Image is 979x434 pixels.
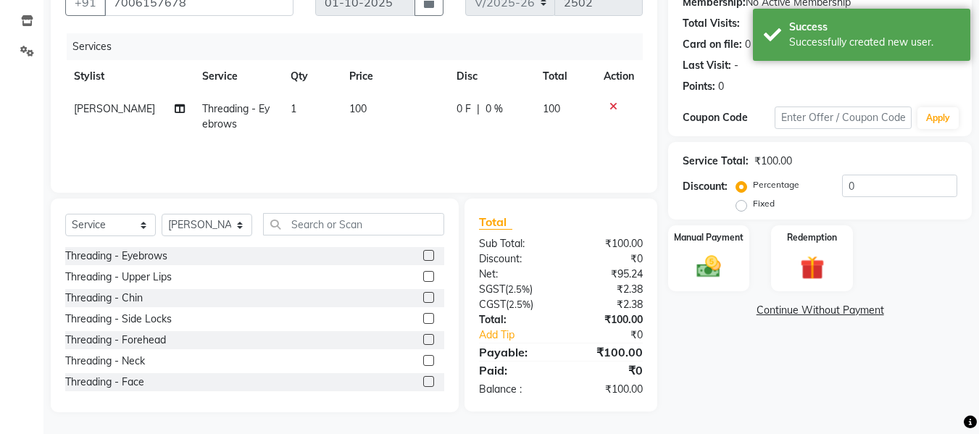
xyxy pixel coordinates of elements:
div: ₹100.00 [754,154,792,169]
div: Total Visits: [683,16,740,31]
div: Net: [468,267,561,282]
div: ( ) [468,297,561,312]
th: Stylist [65,60,193,93]
span: 1 [291,102,296,115]
input: Search or Scan [263,213,444,235]
span: SGST [479,283,505,296]
div: Total: [468,312,561,327]
div: Sub Total: [468,236,561,251]
span: 100 [543,102,560,115]
label: Fixed [753,197,775,210]
div: Paid: [468,362,561,379]
span: Total [479,214,512,230]
div: ₹100.00 [561,382,654,397]
a: Continue Without Payment [671,303,969,318]
span: [PERSON_NAME] [74,102,155,115]
div: ₹0 [577,327,654,343]
label: Manual Payment [674,231,743,244]
th: Action [595,60,643,93]
div: 0 [718,79,724,94]
div: Threading - Eyebrows [65,249,167,264]
div: Threading - Face [65,375,144,390]
label: Redemption [787,231,837,244]
div: ( ) [468,282,561,297]
div: Payable: [468,343,561,361]
span: CGST [479,298,506,311]
div: Threading - Neck [65,354,145,369]
div: Card on file: [683,37,742,52]
button: Apply [917,107,959,129]
a: Add Tip [468,327,576,343]
div: ₹2.38 [561,282,654,297]
div: Points: [683,79,715,94]
span: | [477,101,480,117]
div: Successfully created new user. [789,35,959,50]
div: Last Visit: [683,58,731,73]
div: Threading - Side Locks [65,312,172,327]
div: Service Total: [683,154,749,169]
th: Total [534,60,596,93]
th: Service [193,60,282,93]
div: ₹100.00 [561,312,654,327]
div: Discount: [683,179,728,194]
div: Success [789,20,959,35]
div: Coupon Code [683,110,774,125]
div: ₹2.38 [561,297,654,312]
div: ₹100.00 [561,236,654,251]
th: Disc [448,60,534,93]
div: ₹0 [561,362,654,379]
div: Services [67,33,654,60]
th: Qty [282,60,341,93]
span: 2.5% [509,299,530,310]
div: Threading - Forehead [65,333,166,348]
img: _gift.svg [793,253,832,283]
div: Threading - Upper Lips [65,270,172,285]
span: 2.5% [508,283,530,295]
div: 0 [745,37,751,52]
input: Enter Offer / Coupon Code [775,107,912,129]
div: - [734,58,738,73]
th: Price [341,60,448,93]
span: 0 F [457,101,471,117]
div: Discount: [468,251,561,267]
span: 100 [349,102,367,115]
img: _cash.svg [689,253,728,280]
label: Percentage [753,178,799,191]
div: Balance : [468,382,561,397]
div: ₹95.24 [561,267,654,282]
div: ₹100.00 [561,343,654,361]
div: Threading - Chin [65,291,143,306]
span: 0 % [486,101,503,117]
div: ₹0 [561,251,654,267]
span: Threading - Eyebrows [202,102,270,130]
